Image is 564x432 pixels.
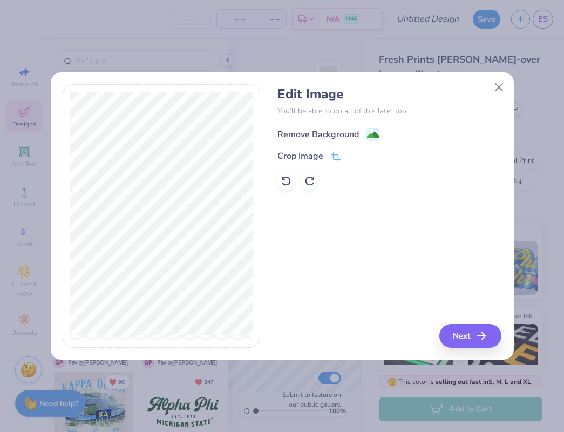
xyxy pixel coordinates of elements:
[277,105,501,117] p: You’ll be able to do all of this later too.
[277,128,359,141] div: Remove Background
[277,86,501,102] h4: Edit Image
[439,324,501,348] button: Next
[488,77,509,97] button: Close
[277,150,323,163] div: Crop Image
